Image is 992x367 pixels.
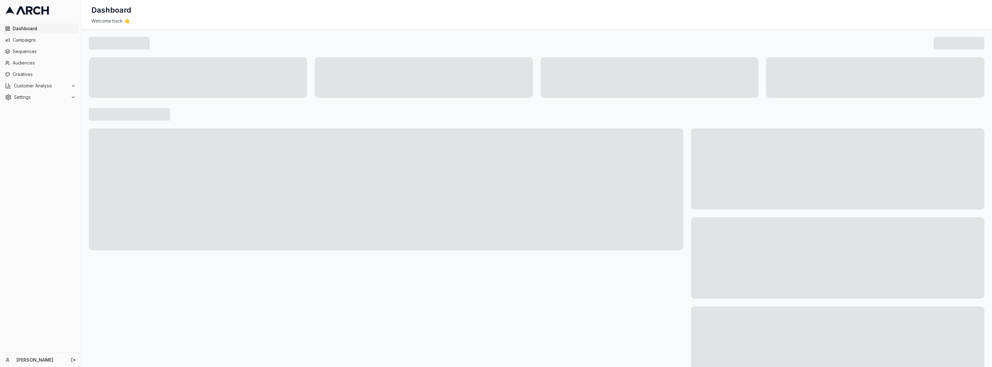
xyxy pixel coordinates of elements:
[91,18,982,24] div: Welcome back 👋
[13,71,76,78] span: Creatives
[14,94,68,100] span: Settings
[16,357,64,363] a: [PERSON_NAME]
[3,46,78,57] a: Sequences
[13,25,76,32] span: Dashboard
[3,58,78,68] a: Audiences
[13,48,76,55] span: Sequences
[13,37,76,43] span: Campaigns
[3,92,78,102] button: Settings
[14,83,68,89] span: Customer Analysis
[3,81,78,91] button: Customer Analysis
[3,69,78,79] a: Creatives
[3,35,78,45] a: Campaigns
[91,5,131,15] h1: Dashboard
[13,60,76,66] span: Audiences
[69,356,78,364] button: Log out
[3,24,78,34] a: Dashboard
